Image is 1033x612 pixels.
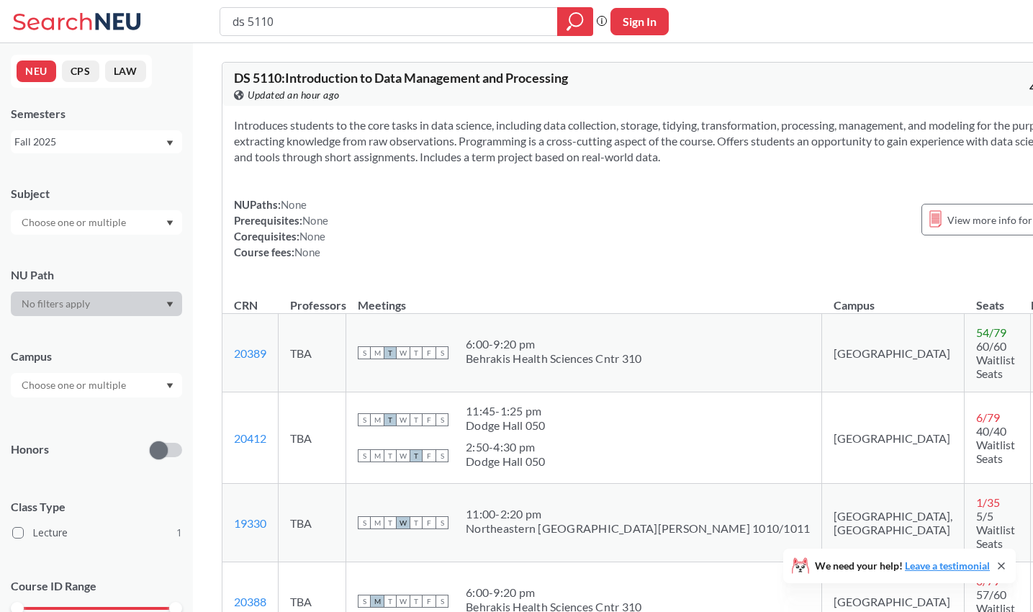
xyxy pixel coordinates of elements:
span: 1 [176,525,182,541]
div: Dodge Hall 050 [466,418,546,433]
svg: Dropdown arrow [166,220,173,226]
th: Meetings [346,283,822,314]
span: S [358,346,371,359]
th: Seats [965,283,1031,314]
div: Dropdown arrow [11,292,182,316]
input: Choose one or multiple [14,377,135,394]
button: Sign In [610,8,669,35]
svg: Dropdown arrow [166,302,173,307]
span: S [436,346,448,359]
div: Semesters [11,106,182,122]
span: S [358,516,371,529]
button: CPS [62,60,99,82]
div: Fall 2025 [14,134,165,150]
span: S [358,413,371,426]
span: We need your help! [815,561,990,571]
span: F [423,595,436,608]
button: LAW [105,60,146,82]
span: F [423,413,436,426]
div: 11:00 - 2:20 pm [466,507,810,521]
span: T [410,413,423,426]
label: Lecture [12,523,182,542]
div: NUPaths: Prerequisites: Corequisites: Course fees: [234,197,328,260]
span: T [410,595,423,608]
span: 40/40 Waitlist Seats [976,424,1015,465]
span: Class Type [11,499,182,515]
div: Fall 2025Dropdown arrow [11,130,182,153]
div: Northeastern [GEOGRAPHIC_DATA][PERSON_NAME] 1010/1011 [466,521,810,536]
span: S [358,595,371,608]
span: S [358,449,371,462]
span: W [397,449,410,462]
a: 20388 [234,595,266,608]
div: magnifying glass [557,7,593,36]
p: Honors [11,441,49,458]
span: S [436,413,448,426]
div: Behrakis Health Sciences Cntr 310 [466,351,641,366]
span: T [384,346,397,359]
span: W [397,516,410,529]
div: 6:00 - 9:20 pm [466,337,641,351]
button: NEU [17,60,56,82]
div: Dropdown arrow [11,373,182,397]
input: Class, professor, course number, "phrase" [231,9,547,34]
span: None [281,198,307,211]
div: 2:50 - 4:30 pm [466,440,546,454]
span: S [436,449,448,462]
span: T [410,516,423,529]
span: W [397,413,410,426]
span: T [384,413,397,426]
span: 5/5 Waitlist Seats [976,509,1015,550]
span: T [410,346,423,359]
div: Dropdown arrow [11,210,182,235]
div: Campus [11,348,182,364]
div: NU Path [11,267,182,283]
svg: Dropdown arrow [166,140,173,146]
div: CRN [234,297,258,313]
td: [GEOGRAPHIC_DATA], [GEOGRAPHIC_DATA] [822,484,965,562]
div: 6:00 - 9:20 pm [466,585,641,600]
td: [GEOGRAPHIC_DATA] [822,392,965,484]
span: S [436,595,448,608]
span: M [371,413,384,426]
svg: Dropdown arrow [166,383,173,389]
th: Campus [822,283,965,314]
a: 20389 [234,346,266,360]
span: W [397,595,410,608]
a: Leave a testimonial [905,559,990,572]
span: S [436,516,448,529]
td: TBA [279,484,346,562]
span: M [371,449,384,462]
span: Updated an hour ago [248,87,340,103]
span: T [410,449,423,462]
span: M [371,595,384,608]
td: [GEOGRAPHIC_DATA] [822,314,965,392]
span: DS 5110 : Introduction to Data Management and Processing [234,70,568,86]
span: M [371,346,384,359]
span: T [384,449,397,462]
td: TBA [279,314,346,392]
a: 19330 [234,516,266,530]
p: Course ID Range [11,578,182,595]
span: F [423,449,436,462]
span: None [302,214,328,227]
span: 1 / 35 [976,495,1000,509]
span: None [299,230,325,243]
span: F [423,346,436,359]
div: Dodge Hall 050 [466,454,546,469]
div: Subject [11,186,182,202]
a: 20412 [234,431,266,445]
span: None [294,246,320,258]
span: T [384,595,397,608]
span: 6 / 79 [976,410,1000,424]
span: 54 / 79 [976,325,1006,339]
span: T [384,516,397,529]
div: 11:45 - 1:25 pm [466,404,546,418]
td: TBA [279,392,346,484]
span: F [423,516,436,529]
input: Choose one or multiple [14,214,135,231]
span: W [397,346,410,359]
svg: magnifying glass [567,12,584,32]
span: M [371,516,384,529]
th: Professors [279,283,346,314]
